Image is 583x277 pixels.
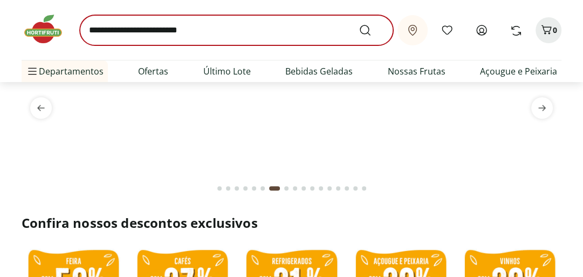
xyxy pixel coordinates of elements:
[258,175,267,201] button: Go to page 6 from fs-carousel
[138,65,168,78] a: Ofertas
[553,25,557,35] span: 0
[285,65,353,78] a: Bebidas Geladas
[215,175,224,201] button: Go to page 1 from fs-carousel
[359,24,385,37] button: Submit Search
[22,13,76,45] img: Hortifruti
[282,175,291,201] button: Go to page 8 from fs-carousel
[203,65,251,78] a: Último Lote
[291,175,299,201] button: Go to page 9 from fs-carousel
[26,58,39,84] button: Menu
[536,17,561,43] button: Carrinho
[351,175,360,201] button: Go to page 16 from fs-carousel
[80,15,393,45] input: search
[232,175,241,201] button: Go to page 3 from fs-carousel
[22,97,60,119] button: previous
[480,65,557,78] a: Açougue e Peixaria
[241,175,250,201] button: Go to page 4 from fs-carousel
[388,65,445,78] a: Nossas Frutas
[308,175,317,201] button: Go to page 11 from fs-carousel
[299,175,308,201] button: Go to page 10 from fs-carousel
[26,58,104,84] span: Departamentos
[342,175,351,201] button: Go to page 15 from fs-carousel
[224,175,232,201] button: Go to page 2 from fs-carousel
[360,175,368,201] button: Go to page 17 from fs-carousel
[334,175,342,201] button: Go to page 14 from fs-carousel
[325,175,334,201] button: Go to page 13 from fs-carousel
[22,214,561,232] h2: Confira nossos descontos exclusivos
[523,97,561,119] button: next
[250,175,258,201] button: Go to page 5 from fs-carousel
[267,175,282,201] button: Current page from fs-carousel
[317,175,325,201] button: Go to page 12 from fs-carousel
